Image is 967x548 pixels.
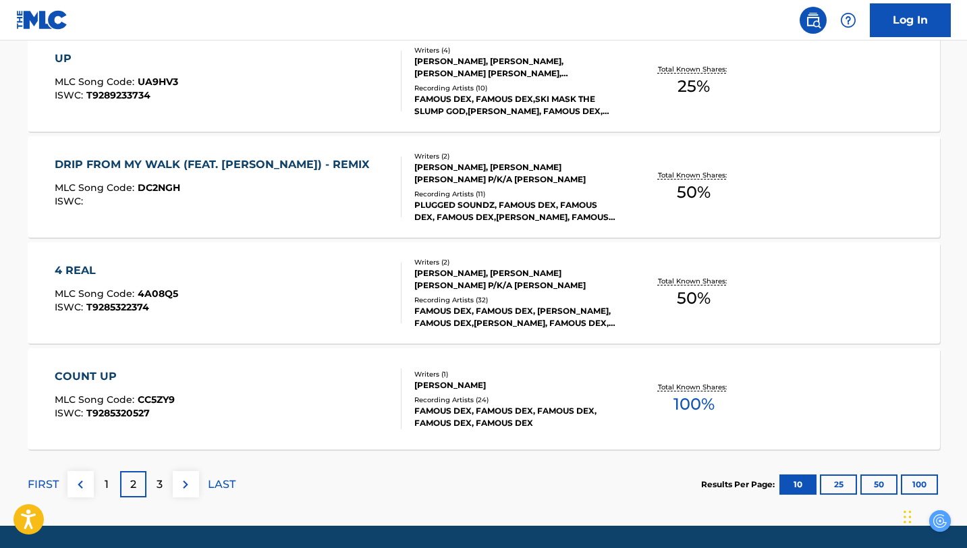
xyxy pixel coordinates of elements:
[55,301,86,313] span: ISWC :
[138,76,178,88] span: UA9HV3
[414,369,618,379] div: Writers ( 1 )
[55,195,86,207] span: ISWC :
[55,287,138,300] span: MLC Song Code :
[86,301,149,313] span: T9285322374
[414,295,618,305] div: Recording Artists ( 32 )
[138,287,178,300] span: 4A08Q5
[177,476,194,493] img: right
[673,392,715,416] span: 100 %
[800,7,827,34] a: Public Search
[805,12,821,28] img: search
[414,199,618,223] div: PLUGGED SOUNDZ, FAMOUS DEX, FAMOUS DEX, FAMOUS DEX,[PERSON_NAME], FAMOUS DEX
[414,45,618,55] div: Writers ( 4 )
[904,497,912,537] div: Drag
[414,305,618,329] div: FAMOUS DEX, FAMOUS DEX, [PERSON_NAME], FAMOUS DEX,[PERSON_NAME], FAMOUS DEX,[PERSON_NAME], FAMOUS...
[28,348,940,449] a: COUNT UPMLC Song Code:CC5ZY9ISWC:T9285320527Writers (1)[PERSON_NAME]Recording Artists (24)FAMOUS ...
[105,476,109,493] p: 1
[86,89,150,101] span: T9289233734
[138,182,180,194] span: DC2NGH
[414,161,618,186] div: [PERSON_NAME], [PERSON_NAME] [PERSON_NAME] P/K/A [PERSON_NAME]
[157,476,163,493] p: 3
[138,393,175,406] span: CC5ZY9
[414,405,618,429] div: FAMOUS DEX, FAMOUS DEX, FAMOUS DEX, FAMOUS DEX, FAMOUS DEX
[658,64,730,74] p: Total Known Shares:
[414,83,618,93] div: Recording Artists ( 10 )
[55,76,138,88] span: MLC Song Code :
[901,474,938,495] button: 100
[55,89,86,101] span: ISWC :
[414,395,618,405] div: Recording Artists ( 24 )
[86,407,150,419] span: T9285320527
[658,382,730,392] p: Total Known Shares:
[658,170,730,180] p: Total Known Shares:
[16,10,68,30] img: MLC Logo
[900,483,967,548] iframe: Chat Widget
[55,51,178,67] div: UP
[414,257,618,267] div: Writers ( 2 )
[28,30,940,132] a: UPMLC Song Code:UA9HV3ISWC:T9289233734Writers (4)[PERSON_NAME], [PERSON_NAME], [PERSON_NAME] [PER...
[414,267,618,292] div: [PERSON_NAME], [PERSON_NAME] [PERSON_NAME] P/K/A [PERSON_NAME]
[414,55,618,80] div: [PERSON_NAME], [PERSON_NAME], [PERSON_NAME] [PERSON_NAME], [PERSON_NAME]
[55,407,86,419] span: ISWC :
[28,476,59,493] p: FIRST
[860,474,897,495] button: 50
[677,180,711,204] span: 50 %
[55,157,376,173] div: DRIP FROM MY WALK (FEAT. [PERSON_NAME]) - REMIX
[701,478,778,491] p: Results Per Page:
[779,474,817,495] button: 10
[208,476,236,493] p: LAST
[678,74,710,99] span: 25 %
[130,476,136,493] p: 2
[414,189,618,199] div: Recording Artists ( 11 )
[677,286,711,310] span: 50 %
[55,263,178,279] div: 4 REAL
[55,182,138,194] span: MLC Song Code :
[55,393,138,406] span: MLC Song Code :
[72,476,88,493] img: left
[414,151,618,161] div: Writers ( 2 )
[840,12,856,28] img: help
[28,136,940,238] a: DRIP FROM MY WALK (FEAT. [PERSON_NAME]) - REMIXMLC Song Code:DC2NGHISWC:Writers (2)[PERSON_NAME],...
[870,3,951,37] a: Log In
[414,93,618,117] div: FAMOUS DEX, FAMOUS DEX,SKI MASK THE SLUMP GOD,[PERSON_NAME], FAMOUS DEX, FAMOUS DEX FEATURING SKI...
[835,7,862,34] div: Help
[414,379,618,391] div: [PERSON_NAME]
[658,276,730,286] p: Total Known Shares:
[28,242,940,344] a: 4 REALMLC Song Code:4A08Q5ISWC:T9285322374Writers (2)[PERSON_NAME], [PERSON_NAME] [PERSON_NAME] P...
[820,474,857,495] button: 25
[55,368,175,385] div: COUNT UP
